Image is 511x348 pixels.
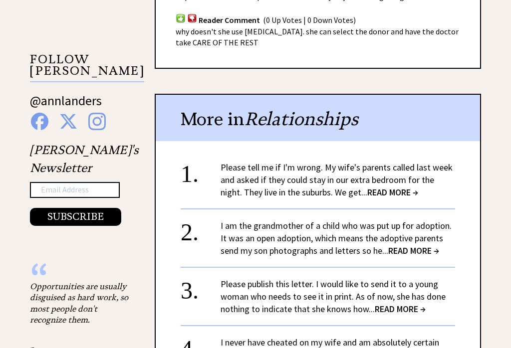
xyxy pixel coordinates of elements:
[88,113,106,130] img: instagram%20blue.png
[181,161,221,179] div: 1.
[31,113,48,130] img: facebook%20blue.png
[30,271,130,281] div: “
[156,95,480,141] div: More in
[30,92,102,119] a: @annlanders
[199,15,260,25] span: Reader Comment
[221,220,452,256] a: I am the grandmother of a child who was put up for adoption. It was an open adoption, which means...
[221,278,446,315] a: Please publish this letter. I would like to send it to a young woman who needs to see it in print...
[388,245,439,256] span: READ MORE →
[221,162,453,198] a: Please tell me if I'm wrong. My wife's parents called last week and asked if they could stay in o...
[263,15,356,25] span: (0 Up Votes | 0 Down Votes)
[30,208,121,226] button: SUBSCRIBE
[176,26,459,47] span: why doesn't she use [MEDICAL_DATA]. she can select the donor and have the doctor take CARE OF THE...
[176,13,186,23] img: votup.png
[367,186,418,198] span: READ MORE →
[30,281,130,326] div: Opportunities are usually disguised as hard work, so most people don't recognize them.
[30,182,120,198] input: Email Address
[181,219,221,238] div: 2.
[375,303,426,315] span: READ MORE →
[30,141,139,226] div: [PERSON_NAME]'s Newsletter
[245,108,358,130] span: Relationships
[30,54,144,82] p: FOLLOW [PERSON_NAME]
[59,113,77,130] img: x%20blue.png
[187,13,197,23] img: votdown.png
[181,278,221,296] div: 3.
